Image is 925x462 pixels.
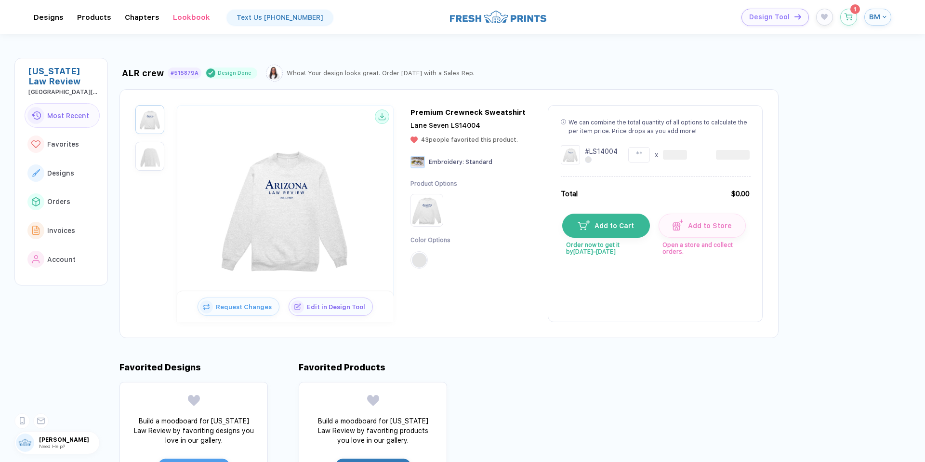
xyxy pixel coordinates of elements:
[171,70,198,76] div: #515879A
[731,189,750,199] div: $0.00
[410,108,526,117] div: Premium Crewneck Sweatshirt
[25,161,100,186] button: link to iconDesigns
[412,196,441,225] img: Product Option
[561,145,580,164] img: Design Group Summary Cell
[561,189,578,199] div: Total
[227,10,333,25] a: Text Us [PHONE_NUMBER]
[854,6,856,12] span: 1
[659,214,746,238] button: iconAdd to Store
[47,198,70,205] span: Orders
[562,238,649,255] span: Order now to get it by [DATE]–[DATE]
[31,140,40,149] img: link to icon
[313,416,433,445] div: Build a moodboard for [US_STATE] Law Review by favoriting products you love in our gallery.
[410,156,425,168] img: Embroidery
[869,13,880,21] span: BM
[32,255,40,264] img: link to icon
[683,222,732,230] span: Add to Store
[25,132,100,157] button: link to iconFavorites
[25,218,100,243] button: link to iconInvoices
[659,238,745,255] span: Open a store and collect orders.
[465,159,492,165] span: Standard
[138,108,162,132] img: bed0d2b9-edeb-4c73-b2cb-6e88e7034892_nt_front_1757207926877.jpg
[585,147,618,156] div: # LS14004
[741,9,809,26] button: Design Toolicon
[213,303,279,311] span: Request Changes
[31,111,41,120] img: link to icon
[39,443,65,449] span: Need Help?
[32,197,40,206] img: link to icon
[122,68,164,78] div: ALR crew
[47,227,75,234] span: Invoices
[578,220,590,230] img: icon
[429,159,464,165] span: Embroidery :
[562,214,650,238] button: iconAdd to Cart
[218,69,251,77] div: Design Done
[864,9,891,26] button: BM
[32,169,40,177] img: link to icon
[850,4,860,14] sup: 1
[291,300,304,313] img: icon
[125,13,159,22] div: ChaptersToggle dropdown menu chapters
[289,298,373,316] button: iconEdit in Design Tool
[410,122,480,129] span: Lane Seven LS14004
[237,14,323,21] div: Text Us [PHONE_NUMBER]
[299,362,385,372] div: Favorited Products
[47,256,76,263] span: Account
[450,9,546,24] img: logo
[39,436,99,443] span: [PERSON_NAME]
[16,434,34,452] img: user profile
[138,144,162,168] img: bed0d2b9-edeb-4c73-b2cb-6e88e7034892_nt_back_1757207926879.jpg
[749,13,790,21] span: Design Tool
[28,66,100,86] div: Arizona Law Review
[304,303,372,311] span: Edit in Design Tool
[28,89,100,95] div: University of Arizona
[47,112,89,120] span: Most Recent
[77,13,111,22] div: ProductsToggle dropdown menu
[421,136,518,143] span: 43 people favorited this product.
[200,300,213,313] img: icon
[25,190,100,215] button: link to iconOrders
[794,14,801,19] img: icon
[47,169,74,177] span: Designs
[198,298,279,316] button: iconRequest Changes
[32,226,40,235] img: link to icon
[208,132,362,286] img: bed0d2b9-edeb-4c73-b2cb-6e88e7034892_nt_front_1757207926877.jpg
[568,118,750,136] div: We can combine the total quantity of all options to calculate the per item price. Price drops as ...
[173,13,210,22] div: Lookbook
[25,103,100,128] button: link to iconMost Recent
[267,66,281,80] img: Sophie.png
[410,180,457,188] div: Product Options
[287,69,475,77] div: Whoa! Your design looks great. Order [DATE] with a Sales Rep.
[133,416,254,445] div: Build a moodboard for [US_STATE] Law Review by favoriting designs you love in our gallery.
[34,13,64,22] div: DesignsToggle dropdown menu
[673,219,684,231] img: icon
[655,150,658,160] div: x
[119,362,201,372] div: Favorited Designs
[173,13,210,22] div: LookbookToggle dropdown menu chapters
[590,222,634,230] span: Add to Cart
[25,247,100,272] button: link to iconAccount
[47,140,79,148] span: Favorites
[410,236,457,245] div: Color Options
